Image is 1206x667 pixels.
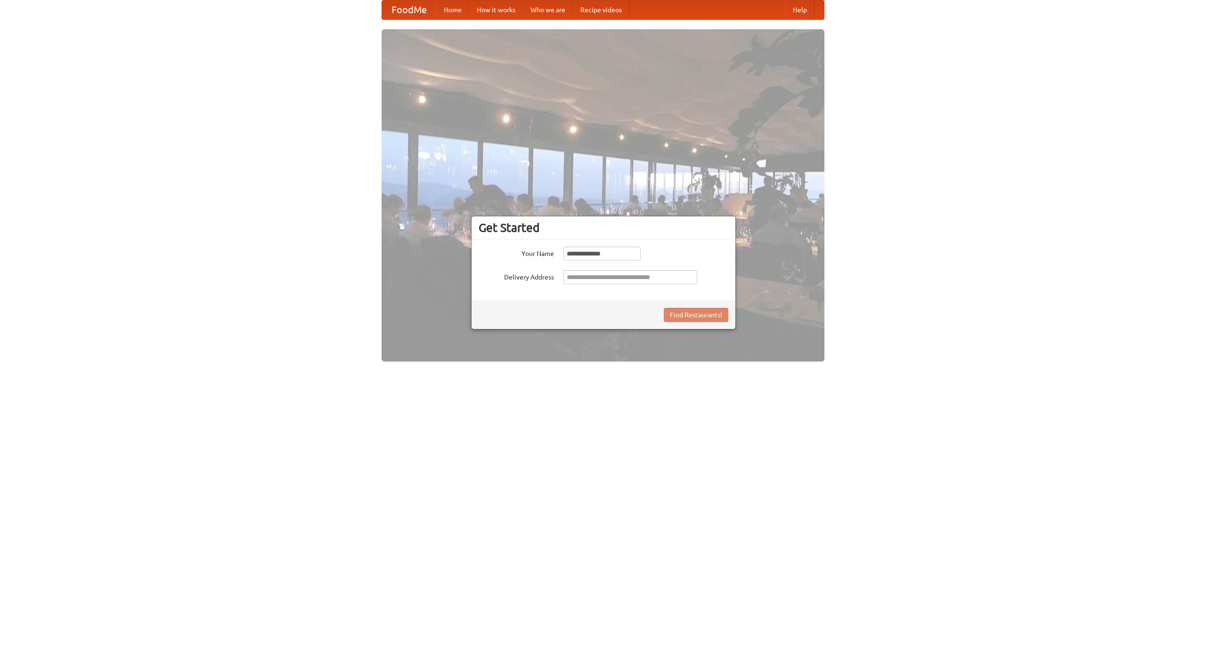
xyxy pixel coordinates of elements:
label: Your Name [479,247,554,258]
a: FoodMe [382,0,436,19]
a: How it works [469,0,523,19]
label: Delivery Address [479,270,554,282]
a: Help [785,0,815,19]
a: Who we are [523,0,573,19]
h3: Get Started [479,221,728,235]
button: Find Restaurants! [664,308,728,322]
a: Home [436,0,469,19]
a: Recipe videos [573,0,629,19]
